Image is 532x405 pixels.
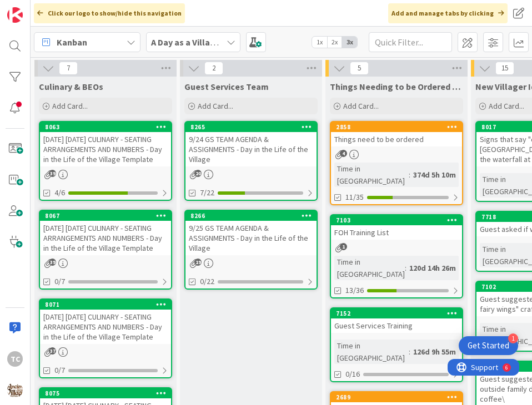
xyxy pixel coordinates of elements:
div: Time in [GEOGRAPHIC_DATA] [334,256,405,280]
span: Add Card... [489,101,524,111]
span: Add Card... [52,101,88,111]
a: 8071[DATE] [DATE] CULINARY - SEATING ARRANGEMENTS AND NUMBERS - Day in the Life of the Village Te... [39,298,172,378]
span: 1x [312,37,327,48]
div: 126d 9h 55m [410,346,459,358]
div: Time in [GEOGRAPHIC_DATA] [334,163,409,187]
span: 0/7 [54,364,65,376]
div: 6 [58,4,61,13]
span: : [405,262,406,274]
span: 3x [342,37,357,48]
div: [DATE] [DATE] CULINARY - SEATING ARRANGEMENTS AND NUMBERS - Day in the Life of the Village Template [40,132,171,166]
div: 8071 [40,300,171,310]
div: Time in [GEOGRAPHIC_DATA] [334,340,409,364]
span: 7 [59,62,78,75]
span: : [409,169,410,181]
div: 8067 [45,212,171,220]
div: 2689 [336,393,462,401]
div: 8071 [45,301,171,308]
div: 8063[DATE] [DATE] CULINARY - SEATING ARRANGEMENTS AND NUMBERS - Day in the Life of the Village Te... [40,122,171,166]
span: : [409,346,410,358]
span: 19 [194,259,202,266]
div: 8075 [45,389,171,397]
div: 7152 [336,310,462,317]
span: 7/22 [200,187,214,199]
span: Kanban [57,36,87,49]
div: 7152Guest Services Training [331,308,462,333]
span: Add Card... [198,101,233,111]
div: 82659/24 GS TEAM AGENDA & ASSIGNMENTS - Day in the Life of the Village [185,122,317,166]
img: avatar [7,382,23,398]
span: 4/6 [54,187,65,199]
span: 39 [49,170,56,177]
span: 2x [327,37,342,48]
div: 8063 [40,122,171,132]
div: 7103 [331,215,462,225]
span: 0/7 [54,276,65,287]
div: 120d 14h 26m [406,262,459,274]
div: 8265 [185,122,317,132]
div: [DATE] [DATE] CULINARY - SEATING ARRANGEMENTS AND NUMBERS - Day in the Life of the Village Template [40,221,171,255]
a: 82669/25 GS TEAM AGENDA & ASSIGNMENTS - Day in the Life of the Village0/22 [184,210,318,290]
div: 7103 [336,216,462,224]
div: 8067[DATE] [DATE] CULINARY - SEATING ARRANGEMENTS AND NUMBERS - Day in the Life of the Village Te... [40,211,171,255]
span: 39 [49,259,56,266]
span: 0/16 [345,368,360,380]
span: 2 [204,62,223,75]
span: 4 [340,150,347,157]
span: 11/35 [345,191,364,203]
input: Quick Filter... [369,32,452,52]
div: Open Get Started checklist, remaining modules: 1 [459,336,518,355]
div: 7152 [331,308,462,318]
div: 8067 [40,211,171,221]
span: Guest Services Team [184,81,269,92]
span: 13/36 [345,285,364,296]
a: 82659/24 GS TEAM AGENDA & ASSIGNMENTS - Day in the Life of the Village7/22 [184,121,318,201]
span: Things Needing to be Ordered - PUT IN CARD, Don't make new card [330,81,463,92]
div: 82669/25 GS TEAM AGENDA & ASSIGNMENTS - Day in the Life of the Village [185,211,317,255]
div: FOH Training List [331,225,462,240]
div: 8063 [45,123,171,131]
span: 15 [495,62,514,75]
span: 5 [350,62,369,75]
div: Click our logo to show/hide this navigation [34,3,185,23]
div: 1 [508,333,518,343]
div: Guest Services Training [331,318,462,333]
div: 9/24 GS TEAM AGENDA & ASSIGNMENTS - Day in the Life of the Village [185,132,317,166]
div: 8075 [40,388,171,398]
span: 1 [340,243,347,250]
div: 2689 [331,392,462,402]
span: 0/22 [200,276,214,287]
a: 7152Guest Services TrainingTime in [GEOGRAPHIC_DATA]:126d 9h 55m0/16 [330,307,463,382]
span: 37 [49,347,56,355]
div: Add and manage tabs by clicking [388,3,508,23]
b: A Day as a Villager - Prep, Implement and Execute [151,37,349,48]
span: Culinary & BEOs [39,81,103,92]
a: 7103FOH Training ListTime in [GEOGRAPHIC_DATA]:120d 14h 26m13/36 [330,214,463,298]
span: Add Card... [343,101,379,111]
div: 8266 [185,211,317,221]
a: 8067[DATE] [DATE] CULINARY - SEATING ARRANGEMENTS AND NUMBERS - Day in the Life of the Village Te... [39,210,172,290]
div: 9/25 GS TEAM AGENDA & ASSIGNMENTS - Day in the Life of the Village [185,221,317,255]
img: Visit kanbanzone.com [7,7,23,23]
div: 374d 5h 10m [410,169,459,181]
div: 2858 [336,123,462,131]
div: TC [7,351,23,367]
div: 8266 [190,212,317,220]
a: 2858Things need to be orderedTime in [GEOGRAPHIC_DATA]:374d 5h 10m11/35 [330,121,463,205]
span: 20 [194,170,202,177]
div: [DATE] [DATE] CULINARY - SEATING ARRANGEMENTS AND NUMBERS - Day in the Life of the Village Template [40,310,171,344]
div: 8265 [190,123,317,131]
div: 2858Things need to be ordered [331,122,462,146]
div: Get Started [468,340,509,351]
a: 8063[DATE] [DATE] CULINARY - SEATING ARRANGEMENTS AND NUMBERS - Day in the Life of the Village Te... [39,121,172,201]
span: Support [23,2,51,15]
div: 2858 [331,122,462,132]
div: 7103FOH Training List [331,215,462,240]
div: Things need to be ordered [331,132,462,146]
div: 8071[DATE] [DATE] CULINARY - SEATING ARRANGEMENTS AND NUMBERS - Day in the Life of the Village Te... [40,300,171,344]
